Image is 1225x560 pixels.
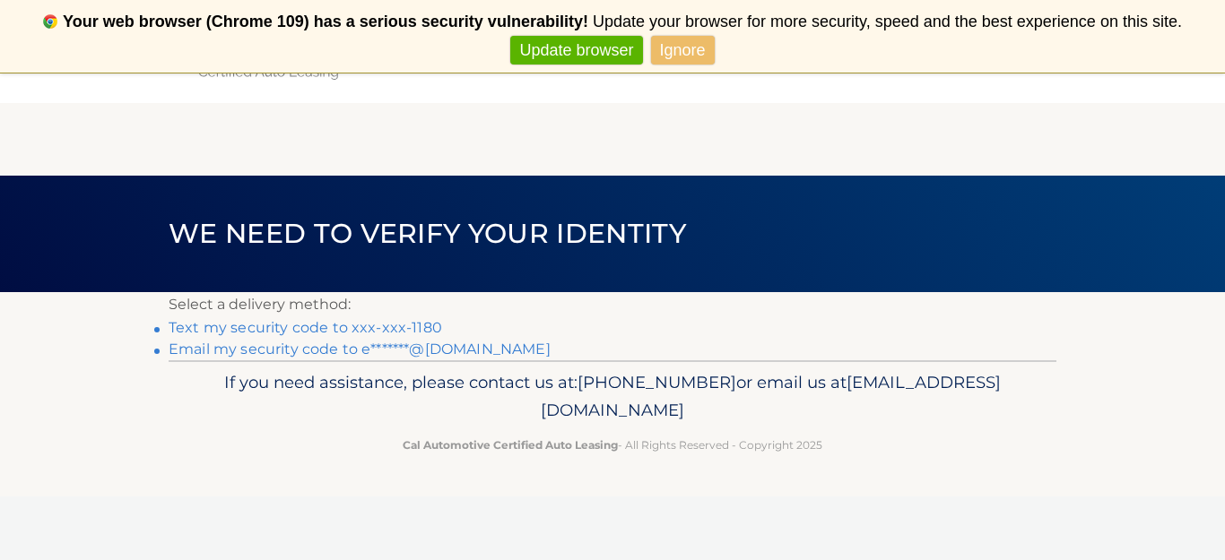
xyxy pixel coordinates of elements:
a: Text my security code to xxx-xxx-1180 [169,319,442,336]
a: Email my security code to e*******@[DOMAIN_NAME] [169,340,551,358]
strong: Cal Automotive Certified Auto Leasing [403,438,618,452]
p: - All Rights Reserved - Copyright 2025 [180,435,1045,454]
span: We need to verify your identity [169,217,686,250]
a: Ignore [651,36,715,65]
span: Update your browser for more security, speed and the best experience on this site. [593,13,1182,30]
b: Your web browser (Chrome 109) has a serious security vulnerability! [63,13,588,30]
a: Update browser [510,36,642,65]
p: Select a delivery method: [169,292,1056,317]
span: [PHONE_NUMBER] [578,372,736,392]
p: If you need assistance, please contact us at: or email us at [180,368,1045,426]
